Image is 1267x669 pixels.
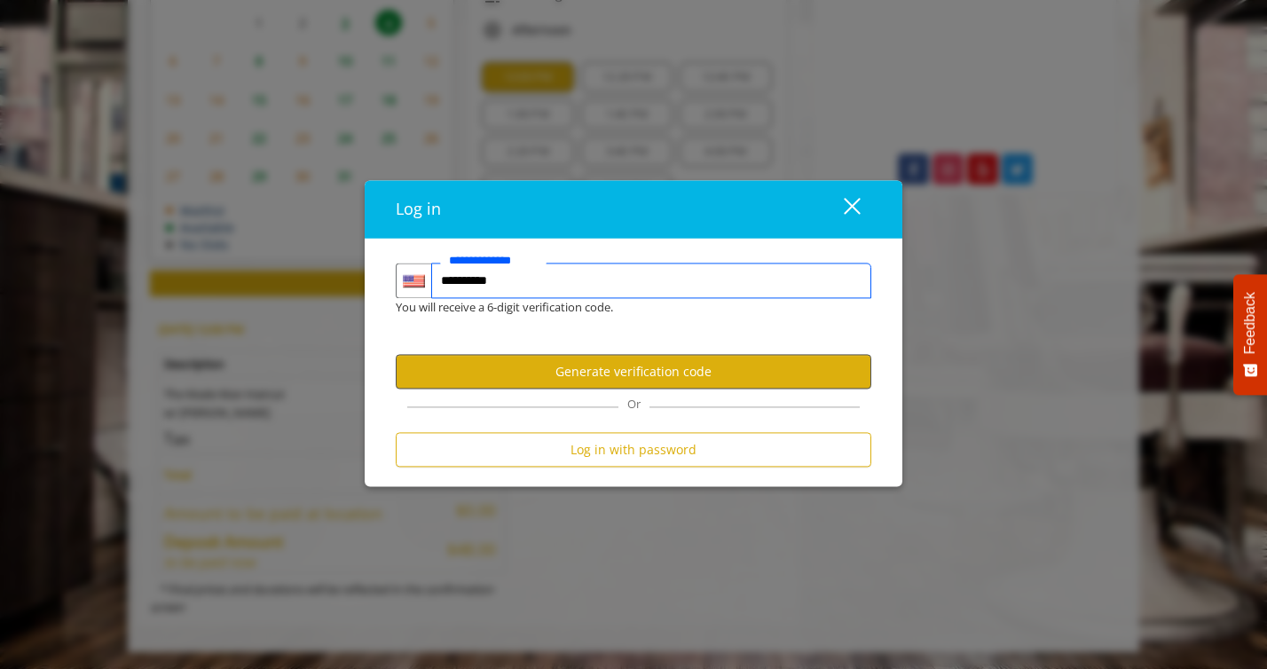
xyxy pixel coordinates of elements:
[396,433,871,468] button: Log in with password
[1233,274,1267,395] button: Feedback - Show survey
[396,355,871,390] button: Generate verification code
[618,397,649,413] span: Or
[382,299,858,318] div: You will receive a 6-digit verification code.
[396,199,441,220] span: Log in
[1242,292,1258,354] span: Feedback
[823,196,859,223] div: close dialog
[396,264,431,299] div: Country
[811,192,871,228] button: close dialog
